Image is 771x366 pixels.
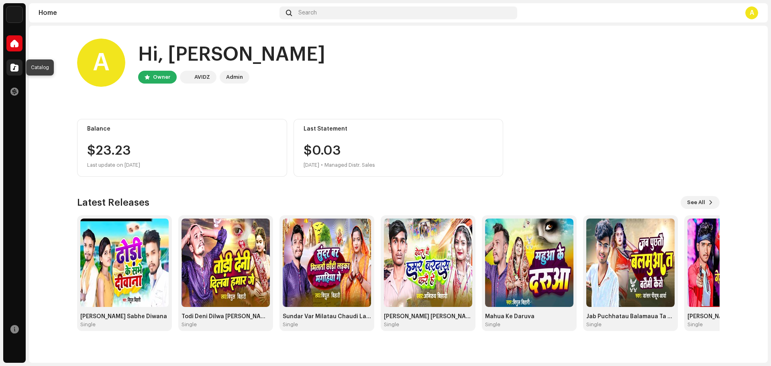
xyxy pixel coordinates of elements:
[384,313,472,320] div: [PERSON_NAME] [PERSON_NAME] Bardas [PERSON_NAME] He
[194,72,210,82] div: AVIDZ
[485,219,573,307] img: d6780686-cdd4-4c3b-a13d-749e6662ae3e
[324,160,375,170] div: Managed Distr. Sales
[153,72,170,82] div: Owner
[304,160,319,170] div: [DATE]
[304,126,494,132] div: Last Statement
[586,321,602,328] div: Single
[182,72,191,82] img: 10d72f0b-d06a-424f-aeaa-9c9f537e57b6
[283,219,371,307] img: 2a63ffd8-23a8-4e28-b2f0-5ef3ec6d6a47
[77,196,149,209] h3: Latest Releases
[182,321,197,328] div: Single
[586,219,675,307] img: a7c25ed6-6e7d-48d8-a7fd-3f16eb2b8f92
[77,119,287,177] re-o-card-value: Balance
[485,313,573,320] div: Mahua Ke Daruva
[283,313,371,320] div: Sundar Var Milatau Chaudi Ladka Magahiya Ge
[687,321,703,328] div: Single
[321,160,323,170] div: •
[294,119,504,177] re-o-card-value: Last Statement
[226,72,243,82] div: Admin
[182,219,270,307] img: 1cef2e54-4be3-41aa-8d98-be70fda6a593
[298,10,317,16] span: Search
[80,321,96,328] div: Single
[384,321,399,328] div: Single
[80,219,169,307] img: 187e4e50-3650-43f8-81cd-404b346a25c1
[80,313,169,320] div: [PERSON_NAME] Sabhe Diwana
[283,321,298,328] div: Single
[681,196,720,209] button: See All
[87,126,277,132] div: Balance
[485,321,500,328] div: Single
[182,313,270,320] div: Todi Deni Dilwa [PERSON_NAME]
[87,160,277,170] div: Last update on [DATE]
[77,39,125,87] div: A
[138,42,325,67] div: Hi, [PERSON_NAME]
[39,10,276,16] div: Home
[745,6,758,19] div: A
[6,6,22,22] img: 10d72f0b-d06a-424f-aeaa-9c9f537e57b6
[384,219,472,307] img: 9e2b031b-b831-4886-b1f1-7a89c381cf47
[687,194,705,211] span: See All
[586,313,675,320] div: Jab Puchhatau Balamaua Ta Bataimi Kaise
